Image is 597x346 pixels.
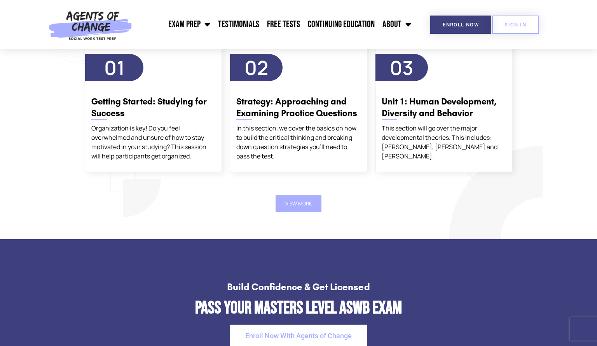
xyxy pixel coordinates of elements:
[492,16,539,34] a: SIGN IN
[245,332,352,339] span: Enroll Now With Agents of Change
[214,15,263,34] a: Testimonials
[91,96,215,119] h3: Getting Started: Studying for Success
[91,123,215,161] div: Organization is key! Do you feel overwhelmed and unsure of how to stay motivated in your studying...
[236,123,360,161] div: In this section, we cover the basics on how to build the critical thinking and breaking down ques...
[382,123,506,161] div: This section will go over the major developmental theories. This includes: [PERSON_NAME], [PERSON...
[263,15,304,34] a: Free Tests
[504,22,526,27] span: SIGN IN
[443,22,479,27] span: Enroll Now
[390,54,414,81] span: 03
[244,54,268,81] span: 02
[379,15,415,34] a: About
[236,96,360,119] h3: Strategy: Approaching and Examining Practice Questions
[164,15,214,34] a: Exam Prep
[304,15,379,34] a: Continuing Education
[43,299,554,317] h2: Pass Your Masters Level ASWB Exam
[136,15,415,34] nav: Menu
[276,195,321,212] button: View More
[43,282,554,292] h4: Build Confidence & Get Licensed
[104,54,125,81] span: 01
[430,16,491,34] a: Enroll Now
[382,96,506,119] h3: Unit 1: Human Development, Diversity and Behavior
